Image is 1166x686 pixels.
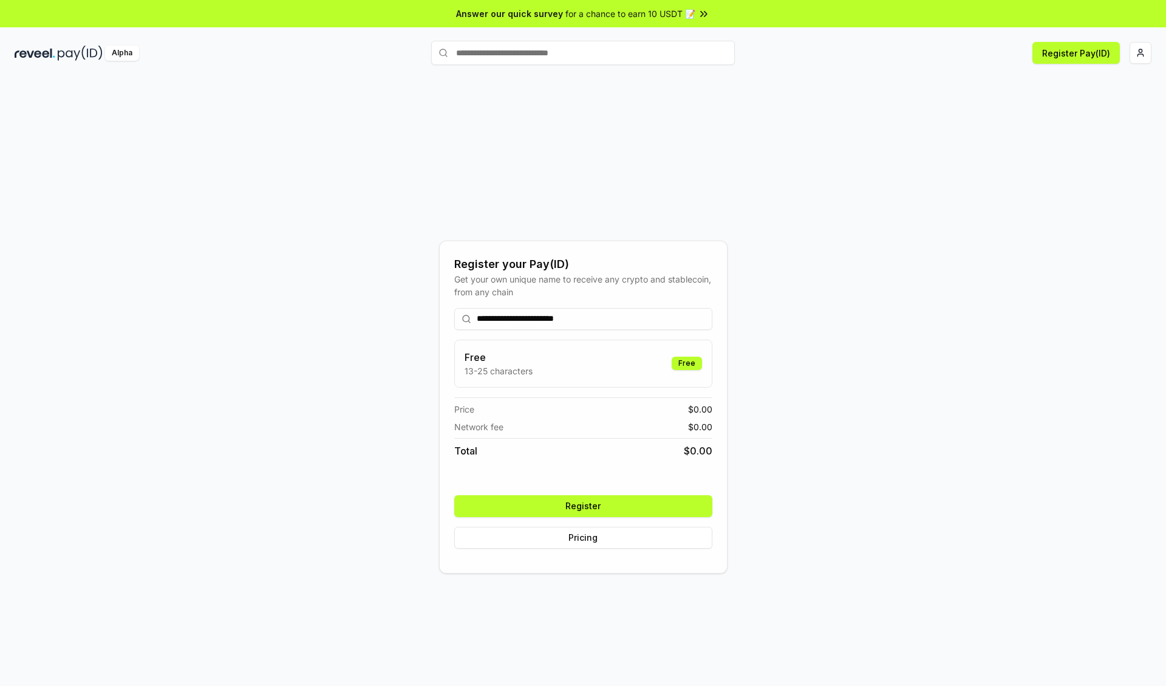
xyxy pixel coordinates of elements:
[688,403,712,416] span: $ 0.00
[58,46,103,61] img: pay_id
[454,273,712,298] div: Get your own unique name to receive any crypto and stablecoin, from any chain
[688,420,712,433] span: $ 0.00
[105,46,139,61] div: Alpha
[454,403,474,416] span: Price
[684,444,712,458] span: $ 0.00
[454,256,712,273] div: Register your Pay(ID)
[465,365,533,377] p: 13-25 characters
[465,350,533,365] h3: Free
[454,420,503,433] span: Network fee
[672,357,702,370] div: Free
[565,7,695,20] span: for a chance to earn 10 USDT 📝
[454,495,712,517] button: Register
[454,527,712,549] button: Pricing
[454,444,477,458] span: Total
[15,46,55,61] img: reveel_dark
[456,7,563,20] span: Answer our quick survey
[1032,42,1120,64] button: Register Pay(ID)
